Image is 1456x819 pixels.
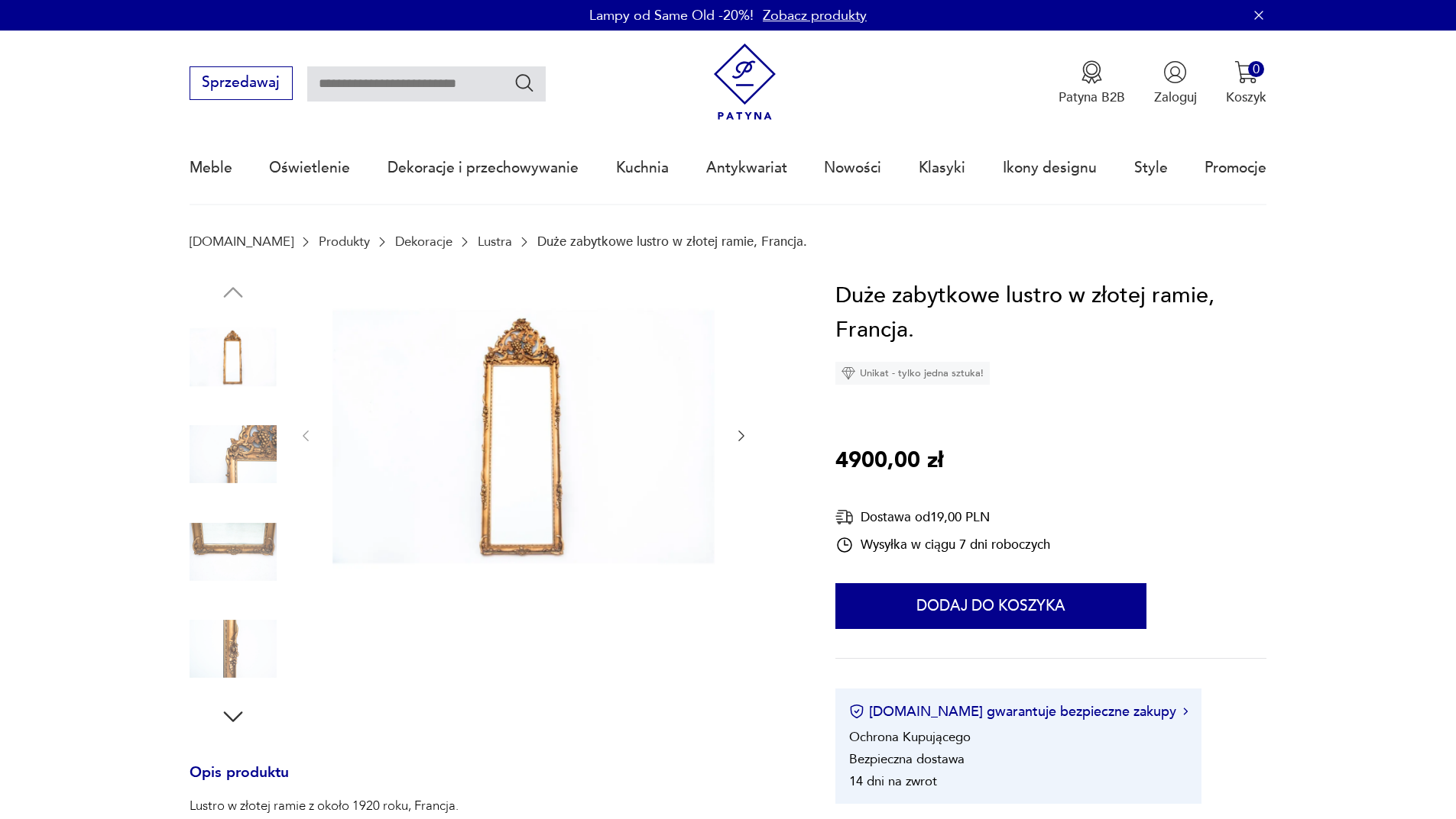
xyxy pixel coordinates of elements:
img: Ikona dostawy [835,508,854,527]
a: [DOMAIN_NAME] [190,234,293,249]
img: Zdjęcie produktu Duże zabytkowe lustro w złotej ramie, Francja. [332,279,715,591]
p: Lampy od Same Old -20%! [589,6,754,25]
button: Zaloguj [1154,60,1197,106]
a: Dekoracje i przechowywanie [388,133,579,203]
img: Ikona koszyka [1234,60,1258,84]
p: 4900,00 zł [835,443,943,479]
button: [DOMAIN_NAME] gwarantuje bezpieczne zakupy [849,702,1188,721]
a: Lustra [478,234,512,249]
img: Ikona medalu [1080,60,1104,84]
div: Wysyłka w ciągu 7 dni roboczych [835,536,1050,554]
a: Promocje [1205,133,1266,203]
a: Produkty [319,234,370,249]
a: Meble [190,133,232,203]
img: Zdjęcie produktu Duże zabytkowe lustro w złotej ramie, Francja. [190,314,277,401]
a: Antykwariat [706,133,787,203]
img: Zdjęcie produktu Duże zabytkowe lustro w złotej ramie, Francja. [190,411,277,498]
div: 0 [1248,61,1264,77]
img: Ikona diamentu [841,366,855,380]
a: Sprzedawaj [190,78,293,90]
p: Patyna B2B [1059,89,1125,106]
img: Patyna - sklep z meblami i dekoracjami vintage [706,44,783,121]
a: Oświetlenie [269,133,350,203]
a: Klasyki [919,133,965,203]
a: Style [1134,133,1168,203]
p: Zaloguj [1154,89,1197,106]
a: Zobacz produkty [763,6,867,25]
a: Dekoracje [395,234,452,249]
a: Ikony designu [1003,133,1097,203]
img: Zdjęcie produktu Duże zabytkowe lustro w złotej ramie, Francja. [190,605,277,692]
img: Ikonka użytkownika [1163,60,1187,84]
img: Zdjęcie produktu Duże zabytkowe lustro w złotej ramie, Francja. [190,508,277,595]
a: Ikona medaluPatyna B2B [1059,60,1125,106]
div: Unikat - tylko jedna sztuka! [835,362,990,385]
li: Bezpieczna dostawa [849,750,965,768]
button: Sprzedawaj [190,66,293,100]
li: Ochrona Kupującego [849,728,971,746]
div: Dostawa od 19,00 PLN [835,508,1050,527]
h1: Duże zabytkowe lustro w złotej ramie, Francja. [835,279,1266,348]
a: Nowości [824,133,881,203]
p: Koszyk [1226,89,1266,106]
img: Ikona certyfikatu [849,704,864,719]
button: Dodaj do koszyka [835,583,1146,629]
h3: Opis produktu [190,767,792,798]
a: Kuchnia [616,133,669,203]
button: Szukaj [514,72,536,94]
button: 0Koszyk [1226,60,1266,106]
button: Patyna B2B [1059,60,1125,106]
p: Duże zabytkowe lustro w złotej ramie, Francja. [537,234,807,249]
img: Ikona strzałki w prawo [1183,708,1188,715]
p: Lustro w złotej ramie z około 1920 roku, Francja. [190,797,488,815]
li: 14 dni na zwrot [849,772,937,790]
